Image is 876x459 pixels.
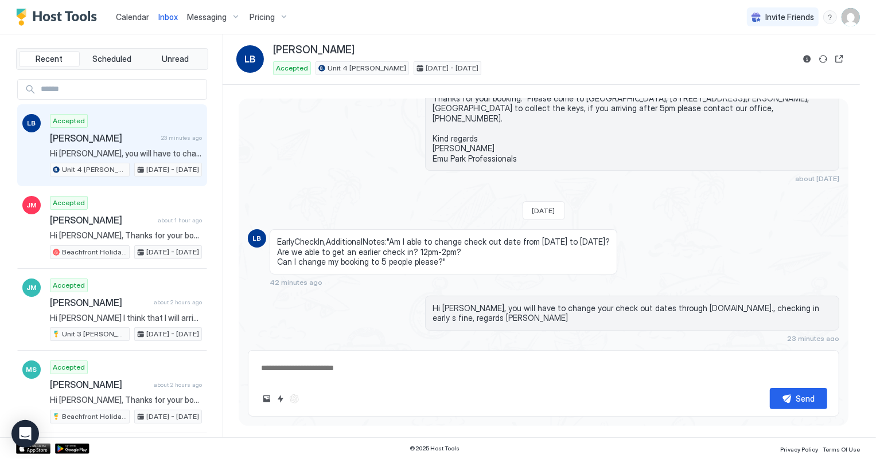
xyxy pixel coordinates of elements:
span: Scheduled [93,54,132,64]
span: [DATE] - [DATE] [146,329,199,339]
a: Inbox [158,11,178,23]
span: Hi [PERSON_NAME] I think that I will arrive there about 4.30 all being well. Just send me any det... [50,313,202,323]
a: Calendar [116,11,149,23]
span: [PERSON_NAME] [273,44,355,57]
span: Calendar [116,12,149,22]
span: [PERSON_NAME] [50,214,153,226]
span: © 2025 Host Tools [410,445,460,452]
span: about [DATE] [795,174,839,183]
span: about 2 hours ago [154,381,202,389]
span: Accepted [53,362,85,372]
input: Input Field [36,80,207,99]
a: Terms Of Use [823,442,860,454]
span: Unread [162,54,189,64]
span: Pricing [250,12,275,22]
span: Privacy Policy [780,446,818,453]
a: App Store [16,444,50,454]
span: Beachfront Holiday Cottage [62,411,127,422]
span: Unit 4 [PERSON_NAME] [328,63,406,73]
span: Beachfront Holiday Cottage [62,247,127,257]
button: Sync reservation [816,52,830,66]
span: [DATE] [532,206,555,215]
button: Quick reply [274,392,287,406]
span: Hi [PERSON_NAME], you will have to change your check out dates through [DOMAIN_NAME]., checking i... [433,303,832,323]
span: LB [253,233,262,244]
span: [PERSON_NAME] [50,297,149,308]
span: Hi [PERSON_NAME], Thanks for your booking. Please come to [GEOGRAPHIC_DATA], [STREET_ADDRESS][PER... [50,230,202,241]
div: Open Intercom Messenger [11,420,39,448]
a: Host Tools Logo [16,9,102,26]
span: [DATE] - [DATE] [146,164,199,175]
div: tab-group [16,48,208,70]
span: LB [244,52,256,66]
span: about 2 hours ago [154,299,202,306]
span: about 1 hour ago [158,217,202,224]
span: [DATE] - [DATE] [146,247,199,257]
button: Reservation information [800,52,814,66]
span: Recent [36,54,63,64]
span: Terms Of Use [823,446,860,453]
a: Privacy Policy [780,442,818,454]
span: EarlyCheckIn,AdditionalNotes:"Am I able to change check out date from [DATE] to [DATE]? Are we ab... [277,237,610,267]
span: 23 minutes ago [787,334,839,343]
div: menu [823,10,837,24]
span: [DATE] - [DATE] [426,63,478,73]
span: Accepted [53,280,85,291]
span: Accepted [276,63,308,73]
span: Hi [PERSON_NAME], Thanks for your booking. Please come to [GEOGRAPHIC_DATA], [STREET_ADDRESS][PER... [50,395,202,405]
span: Unit 3 [PERSON_NAME] [62,329,127,339]
span: Unit 4 [PERSON_NAME] [62,164,127,175]
button: Unread [145,51,205,67]
span: Inbox [158,12,178,22]
span: Invite Friends [765,12,814,22]
span: [PERSON_NAME] [50,379,149,390]
span: [PERSON_NAME] [50,132,157,144]
div: Send [796,393,815,405]
span: MS [26,364,37,375]
span: JM [26,200,37,210]
button: Recent [19,51,80,67]
span: Accepted [53,116,85,126]
button: Open reservation [832,52,846,66]
span: Accepted [53,198,85,208]
span: Messaging [187,12,227,22]
span: 23 minutes ago [161,134,202,142]
button: Send [770,388,827,409]
a: Google Play Store [55,444,89,454]
span: Hi [PERSON_NAME], you will have to change your check out dates through [DOMAIN_NAME]., checking i... [50,148,202,159]
button: Scheduled [82,51,143,67]
button: Upload image [260,392,274,406]
span: [DATE] - [DATE] [146,411,199,422]
span: LB [28,118,36,128]
div: User profile [842,8,860,26]
span: JM [26,283,37,293]
span: 42 minutes ago [270,278,322,287]
span: Hi [PERSON_NAME], Thanks for your booking. Please come to [GEOGRAPHIC_DATA], [STREET_ADDRESS][PER... [433,73,832,164]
